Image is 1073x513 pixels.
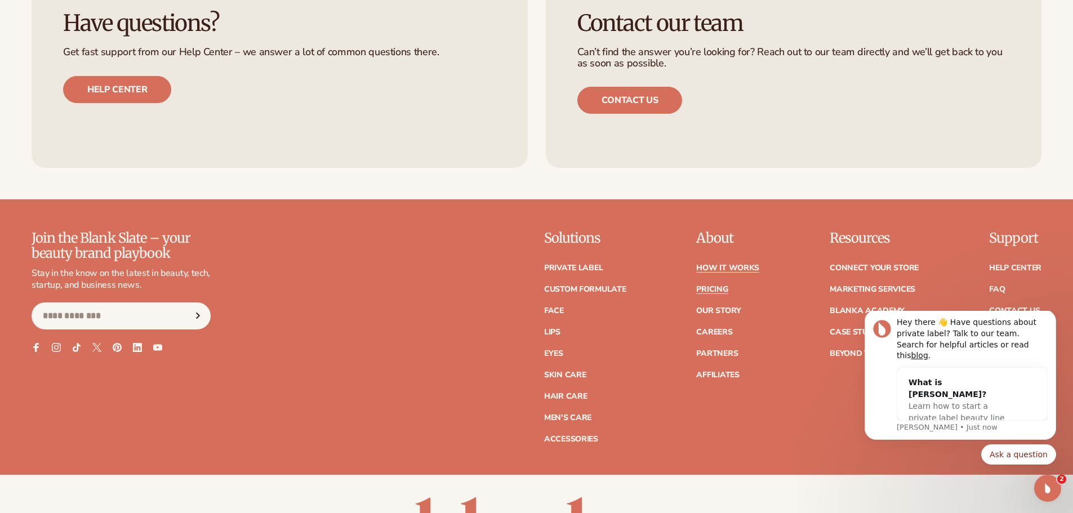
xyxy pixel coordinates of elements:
[696,350,738,358] a: Partners
[133,133,208,154] button: Quick reply: Ask a question
[696,307,741,315] a: Our Story
[696,264,759,272] a: How It Works
[61,91,157,123] span: Learn how to start a private label beauty line with [PERSON_NAME]
[63,47,496,58] p: Get fast support from our Help Center – we answer a lot of common questions there.
[830,231,919,246] p: Resources
[830,307,905,315] a: Blanka Academy
[25,9,43,27] img: Profile image for Lee
[544,350,563,358] a: Eyes
[577,87,683,114] a: Contact us
[63,76,171,103] a: Help center
[17,133,208,154] div: Quick reply options
[544,371,586,379] a: Skin Care
[989,231,1041,246] p: Support
[544,414,591,422] a: Men's Care
[544,328,560,336] a: Lips
[830,264,919,272] a: Connect your store
[989,286,1005,293] a: FAQ
[696,286,728,293] a: Pricing
[1057,475,1066,484] span: 2
[1034,475,1061,502] iframe: Intercom live chat
[544,435,598,443] a: Accessories
[49,111,200,122] p: Message from Lee, sent Just now
[848,311,1073,471] iframe: Intercom notifications message
[32,231,211,261] p: Join the Blank Slate – your beauty brand playbook
[577,11,1010,35] h3: Contact our team
[989,264,1041,272] a: Help Center
[830,350,911,358] a: Beyond the brand
[49,6,200,50] div: Hey there 👋 Have questions about private label? Talk to our team. Search for helpful articles or ...
[32,267,211,291] p: Stay in the know on the latest in beauty, tech, startup, and business news.
[830,286,915,293] a: Marketing services
[63,11,496,35] h3: Have questions?
[50,57,177,134] div: What is [PERSON_NAME]?Learn how to start a private label beauty line with [PERSON_NAME]
[64,40,81,49] a: blog
[696,231,759,246] p: About
[989,307,1040,315] a: Contact Us
[696,371,739,379] a: Affiliates
[49,6,200,109] div: Message content
[544,392,587,400] a: Hair Care
[544,286,626,293] a: Custom formulate
[544,231,626,246] p: Solutions
[544,264,603,272] a: Private label
[185,302,210,329] button: Subscribe
[544,307,564,315] a: Face
[696,328,732,336] a: Careers
[61,66,166,90] div: What is [PERSON_NAME]?
[830,328,885,336] a: Case Studies
[577,47,1010,69] p: Can’t find the answer you’re looking for? Reach out to our team directly and we’ll get back to yo...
